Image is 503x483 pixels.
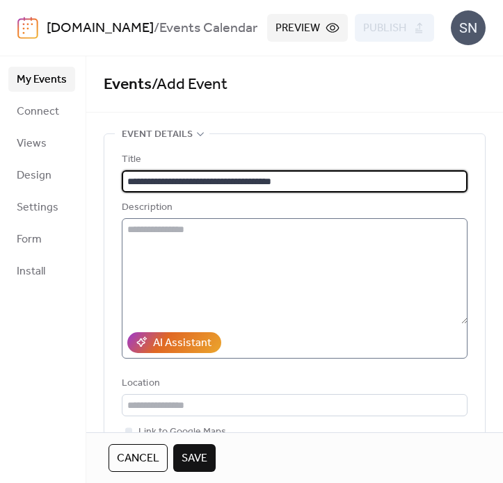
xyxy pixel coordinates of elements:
[267,14,348,42] button: Preview
[152,69,227,100] span: / Add Event
[8,131,75,156] a: Views
[8,195,75,220] a: Settings
[182,450,207,467] span: Save
[8,99,75,124] a: Connect
[17,104,59,120] span: Connect
[122,375,465,392] div: Location
[8,67,75,92] a: My Events
[17,17,38,39] img: logo
[17,231,42,248] span: Form
[47,15,154,42] a: [DOMAIN_NAME]
[127,332,221,353] button: AI Assistant
[104,69,152,100] a: Events
[17,136,47,152] span: Views
[154,15,159,42] b: /
[17,167,51,184] span: Design
[159,15,257,42] b: Events Calendar
[276,20,320,37] span: Preview
[122,126,193,143] span: Event details
[8,259,75,284] a: Install
[17,72,67,88] span: My Events
[8,227,75,252] a: Form
[173,444,216,472] button: Save
[122,199,465,216] div: Description
[153,335,211,352] div: AI Assistant
[17,199,58,216] span: Settings
[8,163,75,188] a: Design
[17,263,45,280] span: Install
[451,10,486,45] div: SN
[109,444,168,472] button: Cancel
[138,424,226,441] span: Link to Google Maps
[122,152,465,168] div: Title
[117,450,159,467] span: Cancel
